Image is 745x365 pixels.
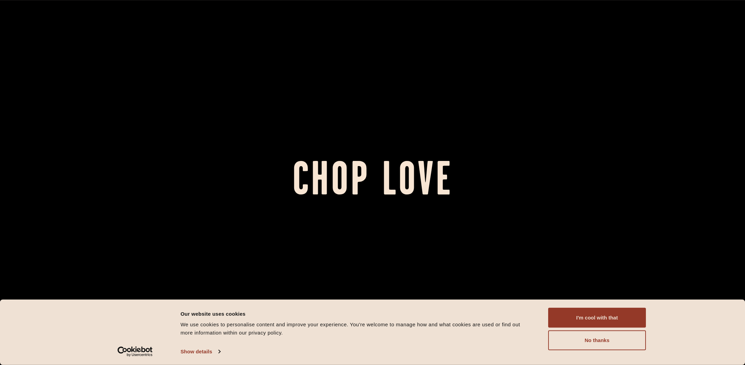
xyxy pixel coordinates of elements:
[105,347,165,357] a: Usercentrics Cookiebot - opens in a new window
[548,308,646,328] button: I'm cool with that
[180,320,533,337] div: We use cookies to personalise content and improve your experience. You're welcome to manage how a...
[180,310,533,318] div: Our website uses cookies
[180,347,220,357] a: Show details
[548,330,646,350] button: No thanks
